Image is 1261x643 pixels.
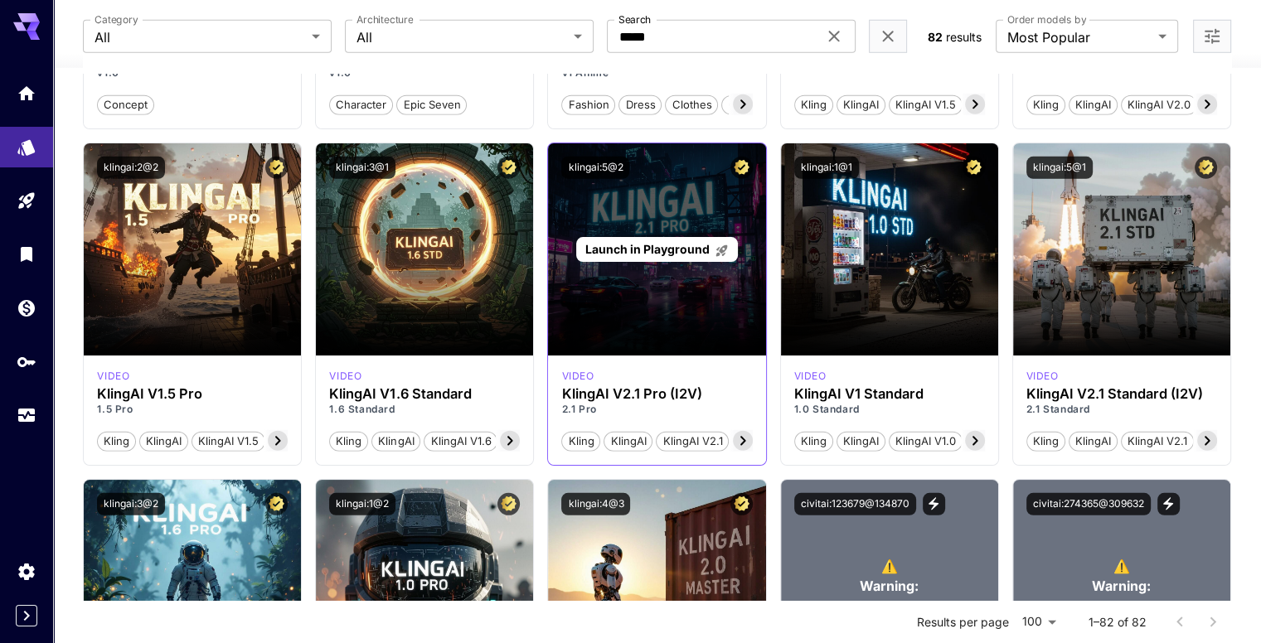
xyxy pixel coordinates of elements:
div: Wallet [17,297,36,318]
span: Kling [1027,433,1065,450]
span: All [95,27,305,47]
div: Library [17,244,36,264]
span: Warning: [1092,576,1151,596]
button: dress [618,94,662,115]
span: KlingAI v2.0 [1122,97,1196,114]
p: 1–82 of 82 [1089,613,1147,630]
p: video [329,369,361,384]
button: Certified Model – Vetted for best performance and includes a commercial license. [963,157,985,179]
label: Architecture [356,12,413,27]
p: 1.0 Standard [794,402,985,417]
div: Home [17,80,36,101]
p: v1.0 [97,65,288,80]
button: Open more filters [1202,27,1222,47]
button: character [329,94,393,115]
button: KlingAI v1.5 [192,430,265,452]
span: KlingAI v1.5 [890,97,962,114]
button: Certified Model – Vetted for best performance and includes a commercial license. [497,493,520,515]
span: KlingAI v2.1 [657,433,728,450]
button: concept [97,94,154,115]
button: Kling [1026,430,1065,452]
h3: KlingAI V2.1 Pro (I2V) [561,386,752,402]
button: Kling [794,94,833,115]
button: KlingAI v2.1 [1121,430,1194,452]
span: Warning: [860,576,919,596]
span: NSFW Content [1074,596,1170,616]
span: fashion [562,97,614,114]
span: Kling [98,433,135,450]
span: KlingAI [837,97,885,114]
div: klingai_1_6_std [329,369,361,384]
p: video [794,369,827,384]
button: epic seven [396,94,467,115]
button: KlingAI v1.5 [889,94,963,115]
button: KlingAI [139,430,188,452]
button: klingai:4@3 [561,493,630,515]
button: KlingAI v1.6 [424,430,497,452]
div: API Keys [17,351,36,372]
label: Category [95,12,138,27]
p: 2.1 Pro [561,402,752,417]
button: Certified Model – Vetted for best performance and includes a commercial license. [730,157,753,179]
div: klingai_2_1_pro [561,369,594,384]
span: results [945,30,981,44]
button: clothing [721,94,778,115]
span: KlingAI v1.5 [192,433,264,450]
button: KlingAI [837,430,885,452]
span: KlingAI [372,433,420,450]
span: concept [98,97,153,114]
button: klingai:1@1 [794,157,859,179]
button: Certified Model – Vetted for best performance and includes a commercial license. [730,493,753,515]
div: KlingAI V1 Standard [794,386,985,402]
button: Kling [794,430,833,452]
span: KlingAI v1.0 [890,433,962,450]
button: KlingAI [837,94,885,115]
button: Kling [97,430,136,452]
span: Kling [1027,97,1065,114]
span: Kling [562,433,599,450]
p: video [1026,369,1059,384]
button: KlingAI v1.0 [889,430,963,452]
button: Certified Model – Vetted for best performance and includes a commercial license. [265,493,288,515]
button: Certified Model – Vetted for best performance and includes a commercial license. [1195,157,1217,179]
button: Kling [329,430,368,452]
button: KlingAI v2.0 [1121,94,1197,115]
button: Certified Model – Vetted for best performance and includes a commercial license. [497,157,520,179]
span: All [356,27,567,47]
button: klingai:3@1 [329,157,395,179]
span: epic seven [397,97,466,114]
span: ⚠️ [1113,556,1130,576]
span: Kling [795,433,832,450]
div: Usage [17,405,36,426]
p: 2.1 Standard [1026,402,1217,417]
button: civitai:274365@309632 [1026,493,1151,515]
p: video [561,369,594,384]
div: 100 [1016,609,1062,633]
button: clothes [665,94,718,115]
span: KlingAI [837,433,885,450]
div: Expand sidebar [16,605,37,626]
span: KlingAI [604,433,652,450]
label: Search [618,12,651,27]
button: Kling [561,430,600,452]
span: character [330,97,392,114]
div: KlingAI V1.6 Standard [329,386,520,402]
h3: KlingAI V2.1 Standard (I2V) [1026,386,1217,402]
p: Results per page [917,613,1009,630]
button: fashion [561,94,615,115]
p: 1.6 Standard [329,402,520,417]
label: Order models by [1007,12,1086,27]
button: KlingAI [371,430,420,452]
span: NSFW Content [841,596,938,616]
div: klingai_1_5_pro [97,369,129,384]
div: KlingAI V1.5 Pro [97,386,288,402]
span: KlingAI v2.1 [1122,433,1193,450]
div: Settings [17,561,36,582]
span: KlingAI [1069,97,1117,114]
span: KlingAI [1069,433,1117,450]
button: klingai:3@2 [97,493,165,515]
button: KlingAI [604,430,652,452]
span: ⚠️ [881,556,898,576]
